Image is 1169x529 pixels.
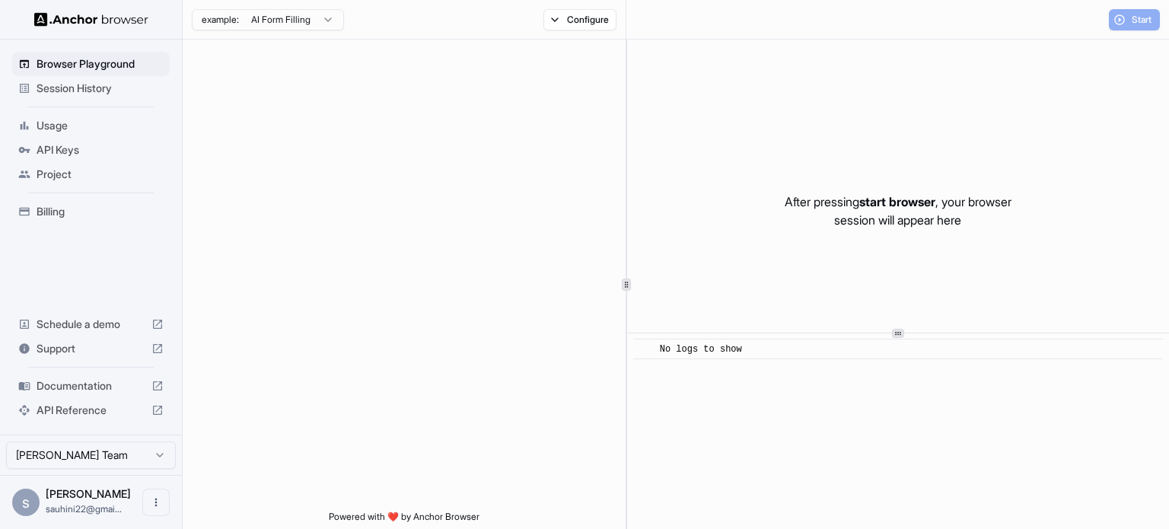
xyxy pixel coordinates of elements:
span: API Reference [37,403,145,418]
div: Billing [12,199,170,224]
span: saurabh singh [46,487,131,500]
span: Usage [37,118,164,133]
span: Support [37,341,145,356]
div: Support [12,336,170,361]
div: Session History [12,76,170,100]
span: No logs to show [660,344,742,355]
span: example: [202,14,239,26]
span: Documentation [37,378,145,394]
button: Configure [543,9,617,30]
button: Open menu [142,489,170,516]
span: API Keys [37,142,164,158]
p: After pressing , your browser session will appear here [785,193,1011,229]
span: sauhini22@gmail.com [46,503,122,515]
div: Usage [12,113,170,138]
img: Anchor Logo [34,12,148,27]
div: Documentation [12,374,170,398]
div: Browser Playground [12,52,170,76]
span: Browser Playground [37,56,164,72]
span: ​ [641,342,648,357]
span: Billing [37,204,164,219]
div: Schedule a demo [12,312,170,336]
div: Project [12,162,170,186]
div: s [12,489,40,516]
span: Schedule a demo [37,317,145,332]
span: Project [37,167,164,182]
span: Powered with ❤️ by Anchor Browser [329,511,479,529]
div: API Reference [12,398,170,422]
div: API Keys [12,138,170,162]
span: start browser [859,194,935,209]
span: Session History [37,81,164,96]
